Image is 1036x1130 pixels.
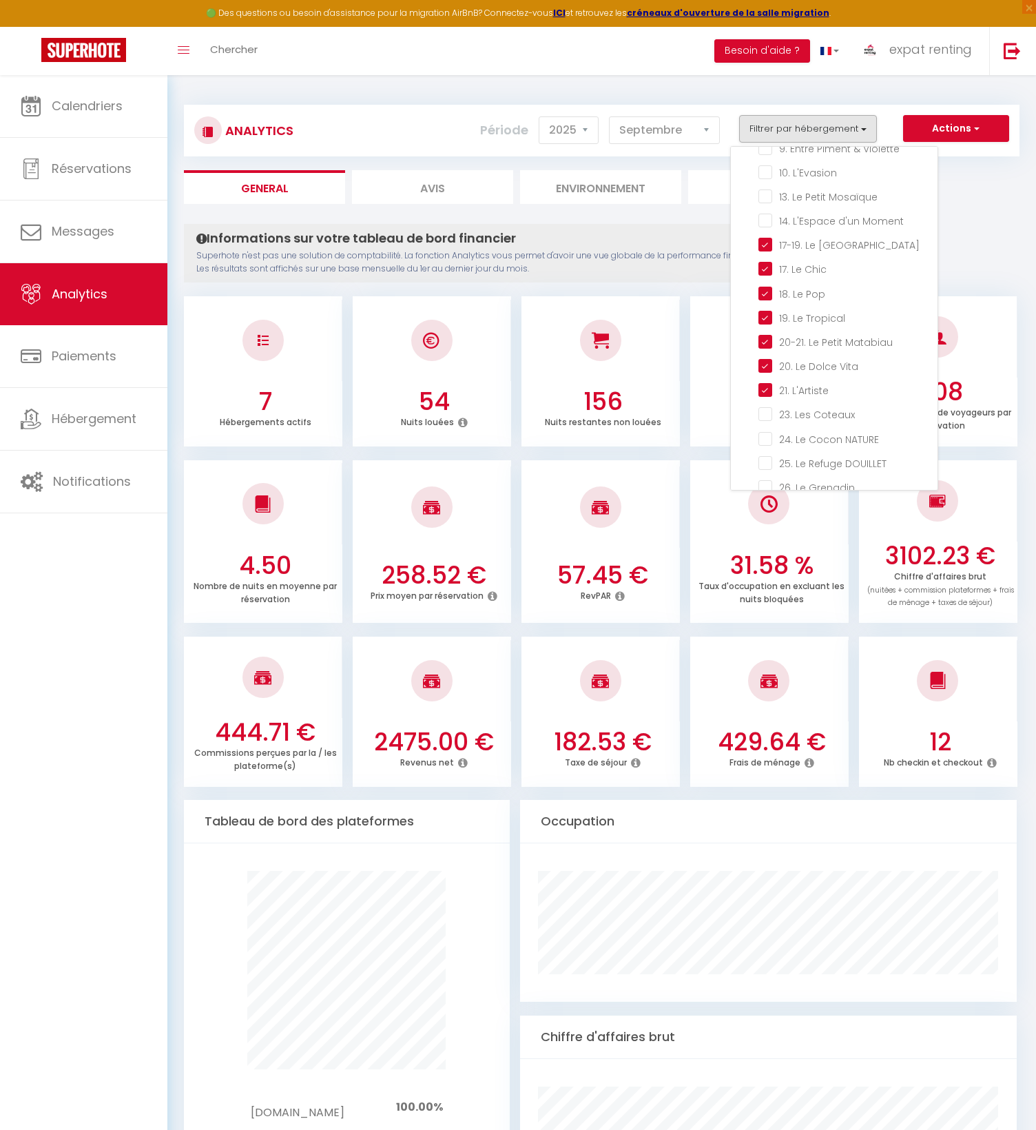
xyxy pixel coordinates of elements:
[779,311,845,325] span: 19. Le Tropical
[698,551,845,580] h3: 31.58 %
[698,728,845,757] h3: 429.64 €
[760,495,778,513] img: NO IMAGE
[867,542,1014,571] h3: 3102.23 €
[867,728,1014,757] h3: 12
[779,457,887,471] span: 25. Le Refuge DOUILLET
[360,728,508,757] h3: 2475.00 €
[360,387,508,416] h3: 54
[401,413,454,428] p: Nuits louées
[779,142,900,156] span: 9. Entre Piment & Violette
[200,27,268,75] a: Chercher
[867,378,1014,407] h3: 1.08
[779,190,878,204] span: 13. Le Petit Mosaïque
[553,7,566,19] a: ICI
[41,38,126,62] img: Super Booking
[196,231,839,246] h4: Informations sur votre tableau de bord financier
[52,285,107,302] span: Analytics
[210,42,258,56] span: Chercher
[184,800,510,843] div: Tableau de bord des plateformes
[1004,42,1021,59] img: logout
[529,387,676,416] h3: 156
[929,493,946,509] img: NO IMAGE
[184,170,345,204] li: General
[688,170,849,204] li: Marché
[11,6,52,47] button: Ouvrir le widget de chat LiveChat
[53,473,131,490] span: Notifications
[889,41,972,58] span: expat renting
[529,728,676,757] h3: 182.53 €
[565,754,627,768] p: Taxe de séjour
[352,170,513,204] li: Avis
[520,1016,1017,1059] div: Chiffre d'affaires brut
[581,587,611,602] p: RevPAR
[698,577,845,605] p: Taux d'occupation en excluant les nuits bloquées
[729,754,800,768] p: Frais de ménage
[251,1090,344,1125] td: [DOMAIN_NAME]
[520,170,681,204] li: Environnement
[192,387,340,416] h3: 7
[698,387,845,416] h3: 25.71 %
[779,166,837,180] span: 10. L'Evasion
[258,335,269,346] img: NO IMAGE
[739,115,877,143] button: Filtrer par hébergement
[849,27,989,75] a: ... expat renting
[779,287,825,301] span: 18. Le Pop
[627,7,829,19] a: créneaux d'ouverture de la salle migration
[220,413,311,428] p: Hébergements actifs
[520,800,1017,843] div: Occupation
[529,561,676,590] h3: 57.45 €
[884,754,983,768] p: Nb checkin et checkout
[196,249,839,276] p: Superhote n'est pas une solution de comptabilité. La fonction Analytics vous permet d'avoir une v...
[714,39,810,63] button: Besoin d'aide ?
[360,561,508,590] h3: 258.52 €
[860,39,880,61] img: ...
[192,718,340,747] h3: 444.71 €
[52,160,132,177] span: Réservations
[400,754,454,768] p: Revenus net
[867,585,1014,608] span: (nuitées + commission plateformes + frais de ménage + taxes de séjour)
[52,347,116,364] span: Paiements
[903,115,1009,143] button: Actions
[779,433,879,446] span: 24. Le Cocon NATURE
[396,1099,443,1115] span: 100.00%
[194,744,337,772] p: Commissions perçues par la / les plateforme(s)
[52,223,114,240] span: Messages
[779,336,893,349] span: 20-21. Le Petit Matabiau
[545,413,661,428] p: Nuits restantes non louées
[869,404,1011,431] p: Nombre moyen de voyageurs par réservation
[52,97,123,114] span: Calendriers
[867,568,1014,608] p: Chiffre d'affaires brut
[222,115,293,146] h3: Analytics
[52,410,136,427] span: Hébergement
[371,587,484,602] p: Prix moyen par réservation
[192,551,340,580] h3: 4.50
[480,115,528,145] label: Période
[194,577,337,605] p: Nombre de nuits en moyenne par réservation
